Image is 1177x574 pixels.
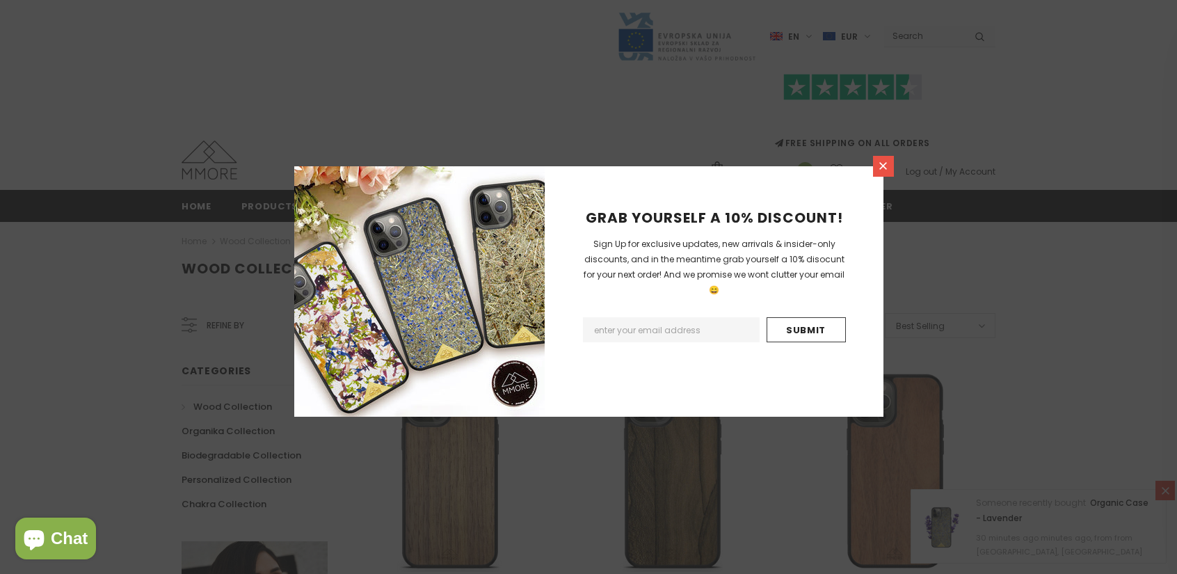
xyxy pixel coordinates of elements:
inbox-online-store-chat: Shopify online store chat [11,518,100,563]
span: Sign Up for exclusive updates, new arrivals & insider-only discounts, and in the meantime grab yo... [584,238,844,296]
span: GRAB YOURSELF A 10% DISCOUNT! [586,208,843,228]
input: Submit [767,317,846,342]
input: Email Address [583,317,760,342]
a: Close [873,156,894,177]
